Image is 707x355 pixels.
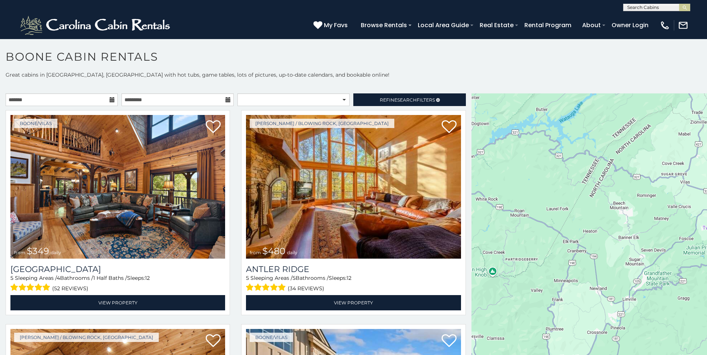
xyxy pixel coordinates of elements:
span: 5 [293,275,296,281]
a: View Property [246,295,461,310]
a: My Favs [313,20,350,30]
span: 12 [347,275,351,281]
a: View Property [10,295,225,310]
span: 5 [10,275,13,281]
a: Boone/Vilas [14,119,57,128]
a: from $480 daily [246,115,461,259]
div: Sleeping Areas / Bathrooms / Sleeps: [10,274,225,293]
span: 1 Half Baths / [93,275,127,281]
a: Boone/Vilas [250,333,293,342]
a: RefineSearchFilters [353,93,465,106]
span: Refine Filters [380,97,435,103]
a: Add to favorites [206,119,221,135]
h3: Diamond Creek Lodge [10,264,225,274]
span: Search [397,97,417,103]
a: Add to favorites [442,119,457,135]
span: (52 reviews) [52,284,88,293]
span: daily [51,250,61,255]
img: White-1-2.png [19,14,173,36]
span: 5 [246,275,249,281]
span: daily [287,250,297,255]
span: My Favs [324,20,348,30]
img: 1759438208_thumbnail.jpeg [10,115,225,259]
a: Local Area Guide [414,19,473,32]
a: About [578,19,605,32]
a: Browse Rentals [357,19,411,32]
img: mail-regular-white.png [678,20,688,31]
a: Owner Login [608,19,652,32]
a: [PERSON_NAME] / Blowing Rock, [GEOGRAPHIC_DATA] [14,333,159,342]
a: Add to favorites [206,333,221,349]
a: Rental Program [521,19,575,32]
img: phone-regular-white.png [660,20,670,31]
span: (34 reviews) [288,284,324,293]
span: from [250,250,261,255]
div: Sleeping Areas / Bathrooms / Sleeps: [246,274,461,293]
a: Real Estate [476,19,517,32]
span: $349 [27,246,49,256]
span: from [14,250,25,255]
a: [PERSON_NAME] / Blowing Rock, [GEOGRAPHIC_DATA] [250,119,394,128]
span: 4 [57,275,60,281]
a: Add to favorites [442,333,457,349]
span: $480 [262,246,285,256]
a: Antler Ridge [246,264,461,274]
img: 1714397585_thumbnail.jpeg [246,115,461,259]
span: 12 [145,275,150,281]
a: [GEOGRAPHIC_DATA] [10,264,225,274]
a: from $349 daily [10,115,225,259]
